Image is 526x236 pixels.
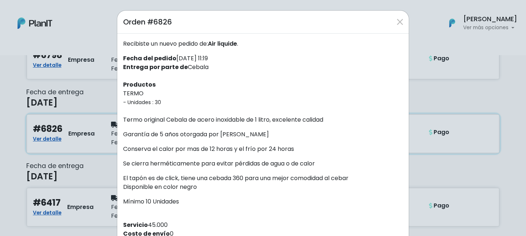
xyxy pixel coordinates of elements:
p: Se cierra herméticamente para evitar pérdidas de agua o de calor [123,159,403,168]
p: Conserva el calor por mas de 12 horas y el frío por 24 horas [123,145,403,153]
p: El tapón es de click, tiene una cebada 360 para una mejor comodidad al cebar Disponible en color ... [123,174,403,191]
img: tab_domain_overview_orange.svg [30,42,36,48]
div: Dominio [38,43,56,48]
p: Mínimo 10 Unidades [123,197,403,206]
strong: Productos [123,80,156,89]
img: tab_keywords_by_traffic_grey.svg [78,42,84,48]
strong: Servicio [123,221,148,229]
div: v 4.0.25 [20,12,36,18]
strong: Fecha del pedido [123,54,176,62]
label: Cebala [123,63,209,72]
p: Garantía de 5 años otorgada por [PERSON_NAME] [123,130,403,139]
div: Dominio: [DOMAIN_NAME] [19,19,82,25]
button: Close [394,16,406,28]
strong: Entrega por parte de [123,63,188,71]
p: Recibiste un nuevo pedido de: . [123,39,403,48]
img: logo_orange.svg [12,12,18,18]
p: Termo original Cebala de acero inoxidable de 1 litro, excelente calidad [123,115,403,124]
small: - Unidades : 30 [123,99,161,106]
div: ¿Necesitás ayuda? [38,7,105,21]
div: Palabras clave [86,43,116,48]
img: website_grey.svg [12,19,18,25]
h5: Orden #6826 [123,16,172,27]
span: Air liquide [208,39,237,48]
